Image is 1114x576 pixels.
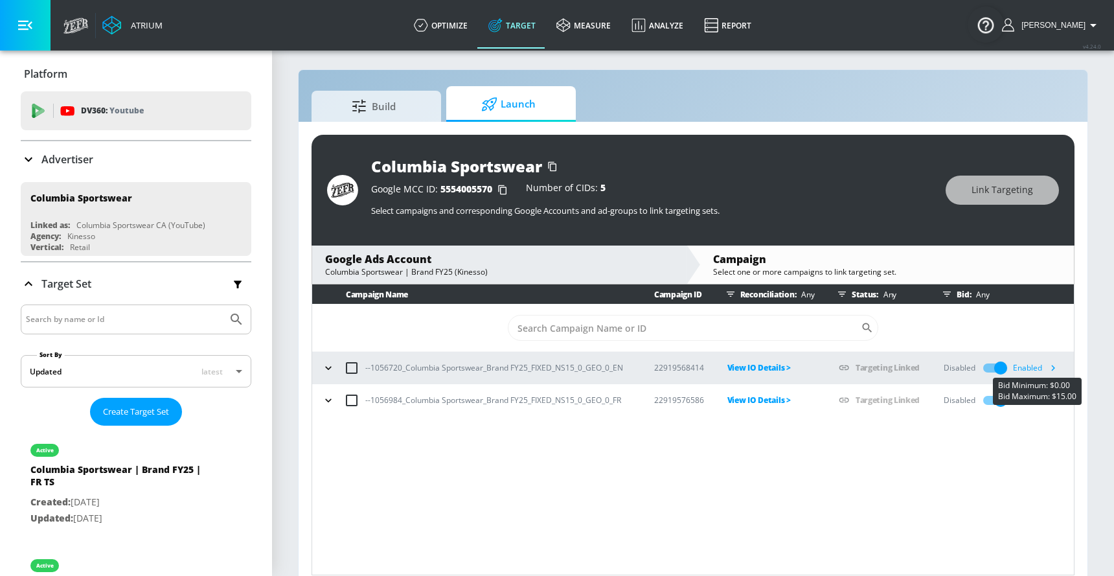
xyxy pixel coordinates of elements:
span: Create Target Set [103,404,169,419]
div: Enabled [1013,358,1062,378]
div: Columbia Sportswear | Brand FY25 | FR TS [30,463,212,494]
div: Updated [30,366,62,377]
div: activeColumbia Sportswear | Brand FY25 | FR TSCreated:[DATE]Updated:[DATE] [21,431,251,536]
button: Open Resource Center [968,6,1004,43]
div: Advertiser [21,141,251,178]
a: Targeting Linked [856,395,920,406]
div: Kinesso [67,231,95,242]
a: Target [478,2,546,49]
div: Search CID Name or Number [508,315,878,341]
a: measure [546,2,621,49]
p: DV360: [81,104,144,118]
div: Status: [832,284,923,304]
p: Advertiser [41,152,93,167]
div: Campaign [713,252,1061,266]
a: optimize [404,2,478,49]
div: Agency: [30,231,61,242]
input: Search Campaign Name or ID [508,315,861,341]
p: Any [796,288,814,301]
p: View IO Details > [727,393,818,408]
p: Select campaigns and corresponding Google Accounts and ad-groups to link targeting sets. [371,205,933,216]
span: v 4.24.0 [1083,43,1101,50]
button: Create Target Set [90,398,182,426]
div: active [36,447,54,454]
div: Select one or more campaigns to link targeting set. [713,266,1061,277]
p: --1056984_Columbia Sportswear_Brand FY25_FIXED_NS15_0_GEO_0_FR [365,393,621,407]
th: Campaign Name [312,284,633,305]
p: View IO Details > [727,360,818,375]
div: Google Ads AccountColumbia Sportswear | Brand FY25 (Kinesso) [312,246,686,284]
span: latest [201,366,223,377]
div: Google MCC ID: [371,183,513,196]
div: active [36,562,54,569]
div: Columbia Sportswear [30,192,132,204]
div: Target Set [21,262,251,305]
span: Created: [30,496,71,508]
div: DV360: Youtube [21,91,251,130]
div: Bid: [937,284,1067,304]
th: Campaign ID [633,284,707,305]
div: Columbia Sportswear | Brand FY25 (Kinesso) [325,266,673,277]
div: Reconciliation: [721,284,818,304]
p: 22919568414 [654,361,707,374]
p: Youtube [109,104,144,117]
span: login as: lekhraj.bhadava@zefr.com [1016,21,1086,30]
p: 22919576586 [654,393,707,407]
p: --1056720_Columbia Sportswear_Brand FY25_FIXED_NS15_0_GEO_0_EN [365,361,623,374]
a: Atrium [102,16,163,35]
a: Targeting Linked [856,362,920,373]
div: Columbia SportswearLinked as:Columbia Sportswear CA (YouTube)Agency:KinessoVertical:Retail [21,182,251,256]
div: Enabled [1013,391,1062,410]
button: [PERSON_NAME] [1002,17,1101,33]
div: Linked as: [30,220,70,231]
label: Sort By [37,351,65,359]
div: Google Ads Account [325,252,673,266]
div: Disabled [944,362,975,374]
p: [DATE] [30,494,212,511]
span: 5 [600,181,606,194]
div: Vertical: [30,242,63,253]
div: Number of CIDs: [526,183,606,196]
a: Analyze [621,2,694,49]
div: Retail [70,242,90,253]
p: Any [878,288,896,301]
a: Report [694,2,762,49]
div: Platform [21,56,251,92]
div: Atrium [126,19,163,31]
p: [DATE] [30,511,212,527]
div: Columbia Sportswear CA (YouTube) [76,220,205,231]
p: Any [971,288,989,301]
p: Platform [24,67,67,81]
div: Columbia Sportswear [371,156,542,177]
span: Updated: [30,512,73,524]
span: Launch [459,89,558,120]
input: Search by name or Id [26,311,222,328]
span: Build [324,91,423,122]
span: 5554005570 [440,183,492,195]
div: Disabled [944,395,975,406]
p: Target Set [41,277,91,291]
